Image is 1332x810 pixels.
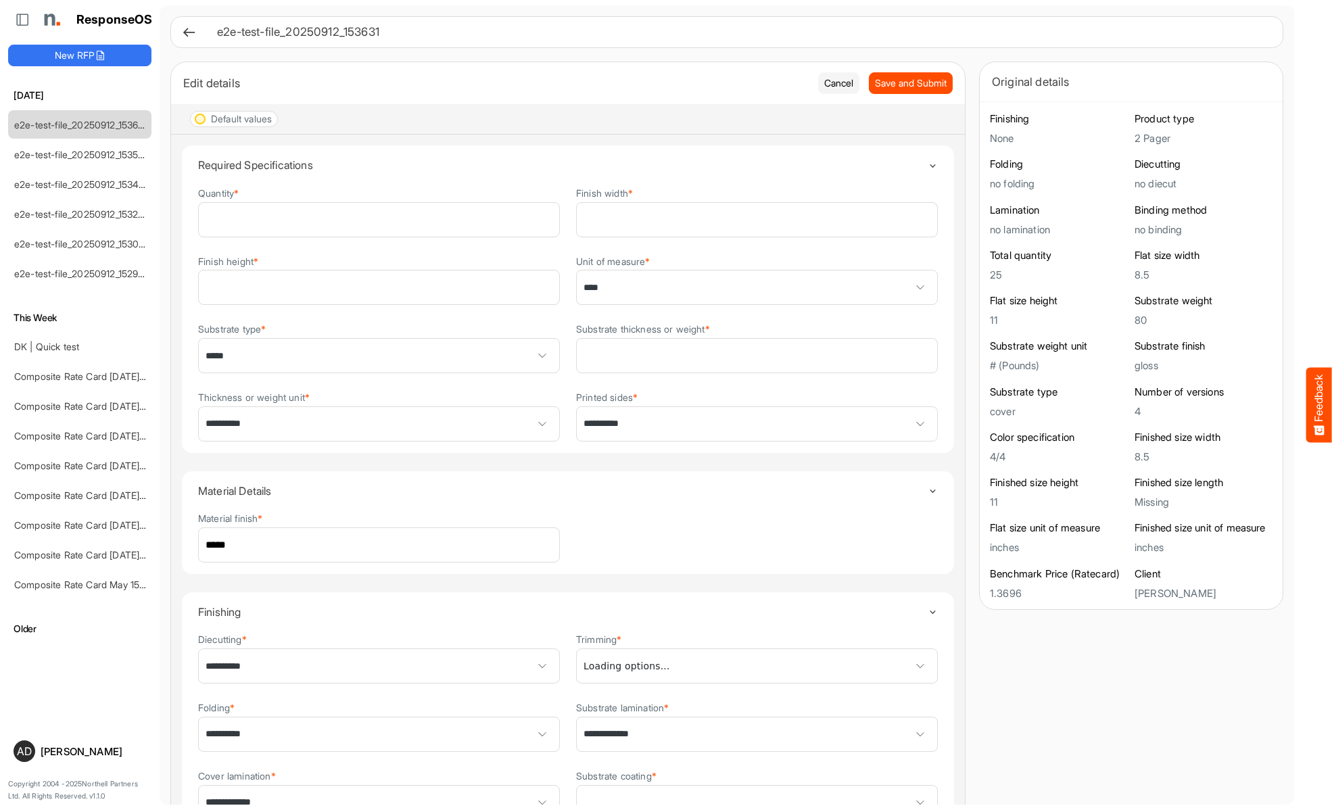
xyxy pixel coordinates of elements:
[8,88,151,103] h6: [DATE]
[1135,496,1272,508] h5: Missing
[198,392,310,402] label: Thickness or weight unit
[576,392,638,402] label: Printed sides
[198,324,266,334] label: Substrate type
[576,256,650,266] label: Unit of measure
[14,238,148,249] a: e2e-test-file_20250912_153016
[14,178,149,190] a: e2e-test-file_20250912_153401
[198,485,928,497] h4: Material Details
[576,771,657,781] label: Substrate coating
[211,114,272,124] div: Default values
[1135,588,1272,599] h5: [PERSON_NAME]
[198,771,276,781] label: Cover lamination
[1135,542,1272,553] h5: inches
[8,45,151,66] button: New RFP
[990,249,1128,262] h6: Total quantity
[990,567,1128,581] h6: Benchmark Price (Ratecard)
[14,371,174,382] a: Composite Rate Card [DATE]_smaller
[1135,112,1272,126] h6: Product type
[1135,204,1272,217] h6: Binding method
[1135,314,1272,326] h5: 80
[1135,360,1272,371] h5: gloss
[1135,476,1272,490] h6: Finished size length
[1306,368,1332,443] button: Feedback
[576,634,621,644] label: Trimming
[14,460,235,471] a: Composite Rate Card [DATE] mapping test_deleted
[198,606,928,618] h4: Finishing
[990,224,1128,235] h5: no lamination
[14,579,149,590] a: Composite Rate Card May 15-2
[198,702,235,713] label: Folding
[990,496,1128,508] h5: 11
[990,542,1128,553] h5: inches
[990,588,1128,599] h5: 1.3696
[8,778,151,802] p: Copyright 2004 - 2025 Northell Partners Ltd. All Rights Reserved. v 1.1.0
[14,341,79,352] a: DK | Quick test
[14,149,147,160] a: e2e-test-file_20250912_153518
[990,385,1128,399] h6: Substrate type
[198,634,247,644] label: Diecutting
[576,188,633,198] label: Finish width
[17,746,32,757] span: AD
[76,13,153,27] h1: ResponseOS
[990,294,1128,308] h6: Flat size height
[990,314,1128,326] h5: 11
[8,621,151,636] h6: Older
[198,513,263,523] label: Material finish
[1135,133,1272,144] h5: 2 Pager
[990,431,1128,444] h6: Color specification
[990,521,1128,535] h6: Flat size unit of measure
[183,74,808,93] div: Edit details
[1135,521,1272,535] h6: Finished size unit of measure
[576,702,669,713] label: Substrate lamination
[41,746,146,757] div: [PERSON_NAME]
[1135,406,1272,417] h5: 4
[818,72,859,94] button: Cancel
[992,72,1270,91] div: Original details
[990,204,1128,217] h6: Lamination
[990,269,1128,281] h5: 25
[198,145,938,185] summary: Toggle content
[1135,431,1272,444] h6: Finished size width
[990,178,1128,189] h5: no folding
[14,430,235,442] a: Composite Rate Card [DATE] mapping test_deleted
[1135,339,1272,353] h6: Substrate finish
[576,324,710,334] label: Substrate thickness or weight
[14,400,235,412] a: Composite Rate Card [DATE] mapping test_deleted
[990,339,1128,353] h6: Substrate weight unit
[990,406,1128,417] h5: cover
[198,188,239,198] label: Quantity
[198,256,258,266] label: Finish height
[198,159,928,171] h4: Required Specifications
[1135,567,1272,581] h6: Client
[1135,451,1272,462] h5: 8.5
[990,158,1128,171] h6: Folding
[990,476,1128,490] h6: Finished size height
[14,208,149,220] a: e2e-test-file_20250912_153238
[990,451,1128,462] h5: 4/4
[869,72,953,94] button: Save and Submit Progress
[1135,178,1272,189] h5: no diecut
[14,519,198,531] a: Composite Rate Card [DATE] mapping test
[1135,269,1272,281] h5: 8.5
[1135,385,1272,399] h6: Number of versions
[1135,249,1272,262] h6: Flat size width
[14,119,147,130] a: e2e-test-file_20250912_153631
[990,112,1128,126] h6: Finishing
[1135,294,1272,308] h6: Substrate weight
[198,471,938,510] summary: Toggle content
[1135,224,1272,235] h5: no binding
[37,6,64,33] img: Northell
[14,549,198,561] a: Composite Rate Card [DATE] mapping test
[875,76,947,91] span: Save and Submit
[14,268,150,279] a: e2e-test-file_20250912_152903
[217,26,1261,38] h6: e2e-test-file_20250912_153631
[1135,158,1272,171] h6: Diecutting
[198,592,938,632] summary: Toggle content
[990,360,1128,371] h5: # (Pounds)
[8,310,151,325] h6: This Week
[990,133,1128,144] h5: None
[14,490,235,501] a: Composite Rate Card [DATE] mapping test_deleted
